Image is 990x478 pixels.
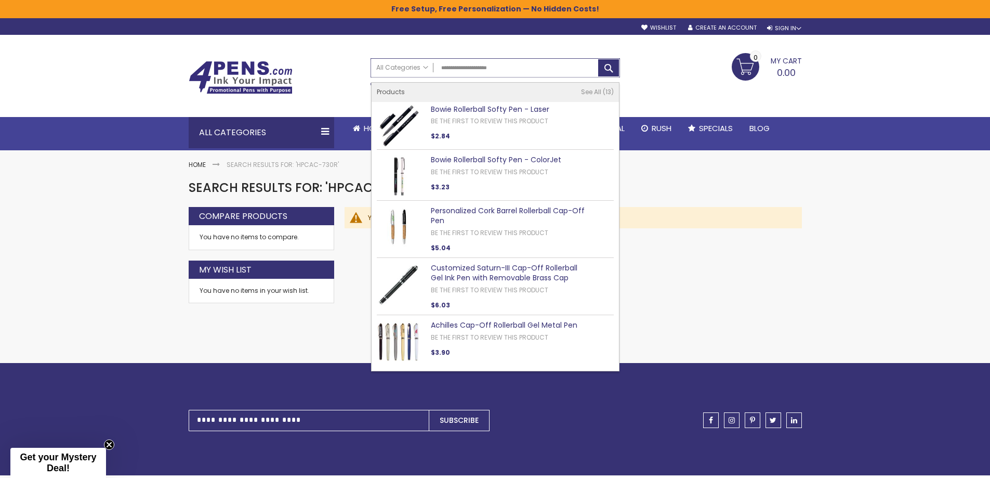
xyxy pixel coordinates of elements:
span: Subscribe [440,415,479,425]
div: You have no items in your wish list. [200,287,323,295]
span: Home [364,123,385,134]
a: Blog [741,117,778,140]
span: Blog [749,123,770,134]
a: Bowie Rollerball Softy Pen - Laser [431,104,549,114]
span: $5.04 [431,243,451,252]
a: Wishlist [641,24,676,32]
span: 0.00 [777,66,796,79]
span: instagram [729,417,735,424]
a: Customized Saturn-III Cap-Off Rollerball Gel Ink Pen with Removable Brass Cap [431,263,577,283]
img: Achilles Cap-Off Rollerball Gel Metal Pen [377,320,419,363]
span: 13 [603,87,614,96]
a: Home [189,160,206,169]
img: Bowie Rollerball Softy Pen - ColorJet [377,155,419,198]
a: Bowie Rollerball Softy Pen - ColorJet [431,154,561,165]
a: facebook [703,412,719,428]
a: Specials [680,117,741,140]
div: Sign In [767,24,801,32]
img: Personalized Cork Barrel Rollerball Cap-Off Pen [377,206,419,249]
img: Customized Saturn-III Cap-Off Rollerball Gel Ink Pen with Removable Brass Cap [377,263,419,306]
a: Rush [633,117,680,140]
iframe: Google Customer Reviews [904,450,990,478]
div: Get your Mystery Deal!Close teaser [10,448,106,478]
span: See All [581,87,601,96]
a: 0.00 0 [732,53,802,79]
a: Home [345,117,393,140]
a: Be the first to review this product [431,117,548,125]
div: You have no items to compare. [189,225,334,250]
div: All Categories [189,117,334,148]
span: 0 [754,53,758,62]
span: Products [377,87,405,96]
a: linkedin [786,412,802,428]
span: twitter [770,417,776,424]
a: instagram [724,412,740,428]
button: Subscribe [429,410,490,431]
span: Get your Mystery Deal! [20,452,96,473]
div: Your search returned no results. [368,213,791,223]
a: Be the first to review this product [431,333,548,342]
a: Personalized Cork Barrel Rollerball Cap-Off Pen [431,205,585,226]
strong: Search results for: 'hpcac-730r' [227,160,339,169]
span: facebook [709,417,713,424]
a: See All 13 [581,88,614,96]
span: All Categories [376,63,428,72]
a: Be the first to review this product [431,228,548,237]
a: Be the first to review this product [431,167,548,176]
img: Bowie Rollerball Softy Pen - Laser [377,105,419,147]
a: Be the first to review this product [431,286,548,294]
a: pinterest [745,412,760,428]
span: Search results for: 'hpcac-730r' [189,179,413,196]
span: $6.03 [431,301,450,309]
span: Rush [652,123,671,134]
img: 4Pens Custom Pens and Promotional Products [189,61,293,94]
div: Free shipping on pen orders over $199 [533,77,620,98]
span: linkedin [791,417,797,424]
a: Achilles Cap-Off Rollerball Gel Metal Pen [431,320,577,330]
a: Create an Account [688,24,757,32]
a: All Categories [371,59,433,76]
span: $3.90 [431,348,450,357]
button: Close teaser [104,440,114,450]
strong: Compare Products [199,211,287,222]
span: $2.84 [431,132,450,140]
strong: My Wish List [199,264,252,276]
span: Specials [699,123,733,134]
span: $3.23 [431,183,450,191]
a: twitter [765,412,781,428]
span: pinterest [750,417,755,424]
